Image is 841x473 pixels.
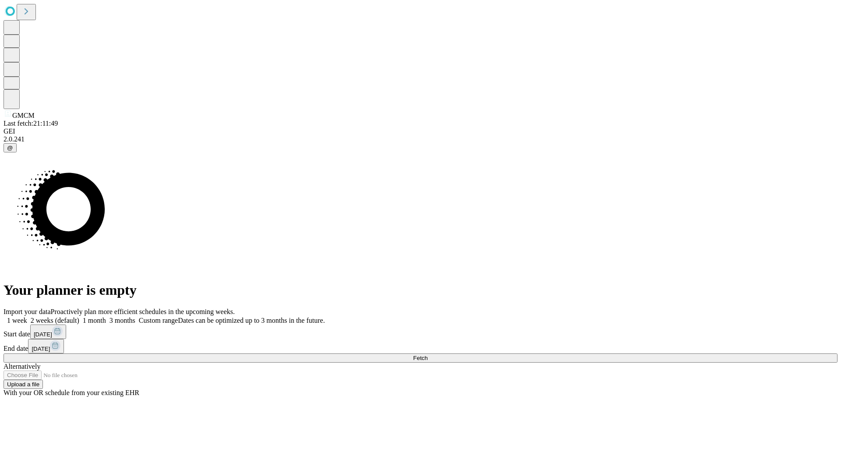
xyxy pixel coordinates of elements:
[4,353,837,363] button: Fetch
[30,325,66,339] button: [DATE]
[4,308,51,315] span: Import your data
[7,145,13,151] span: @
[413,355,428,361] span: Fetch
[110,317,135,324] span: 3 months
[34,331,52,338] span: [DATE]
[83,317,106,324] span: 1 month
[12,112,35,119] span: GMCM
[4,325,837,339] div: Start date
[4,143,17,152] button: @
[4,127,837,135] div: GEI
[4,363,40,370] span: Alternatively
[4,380,43,389] button: Upload a file
[28,339,64,353] button: [DATE]
[32,346,50,352] span: [DATE]
[4,282,837,298] h1: Your planner is empty
[4,389,139,396] span: With your OR schedule from your existing EHR
[4,120,58,127] span: Last fetch: 21:11:49
[4,135,837,143] div: 2.0.241
[178,317,325,324] span: Dates can be optimized up to 3 months in the future.
[139,317,178,324] span: Custom range
[51,308,235,315] span: Proactively plan more efficient schedules in the upcoming weeks.
[7,317,27,324] span: 1 week
[4,339,837,353] div: End date
[31,317,79,324] span: 2 weeks (default)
